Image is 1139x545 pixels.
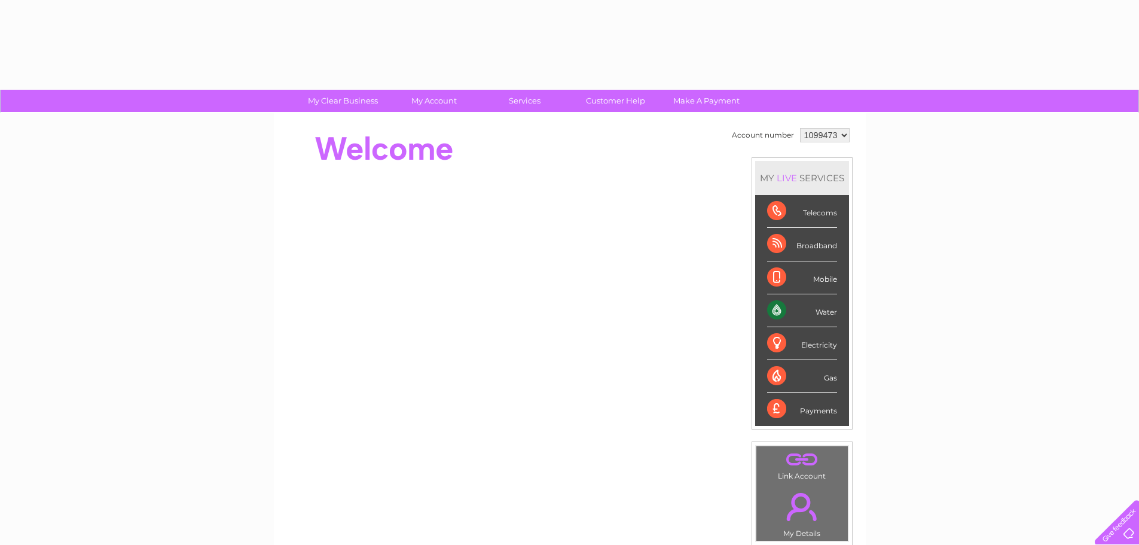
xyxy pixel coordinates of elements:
[767,294,837,327] div: Water
[759,449,845,470] a: .
[729,125,797,145] td: Account number
[759,486,845,528] a: .
[566,90,665,112] a: Customer Help
[767,228,837,261] div: Broadband
[767,393,837,425] div: Payments
[767,261,837,294] div: Mobile
[756,446,848,483] td: Link Account
[767,360,837,393] div: Gas
[294,90,392,112] a: My Clear Business
[475,90,574,112] a: Services
[756,483,848,541] td: My Details
[774,172,799,184] div: LIVE
[657,90,756,112] a: Make A Payment
[755,161,849,195] div: MY SERVICES
[384,90,483,112] a: My Account
[767,327,837,360] div: Electricity
[767,195,837,228] div: Telecoms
